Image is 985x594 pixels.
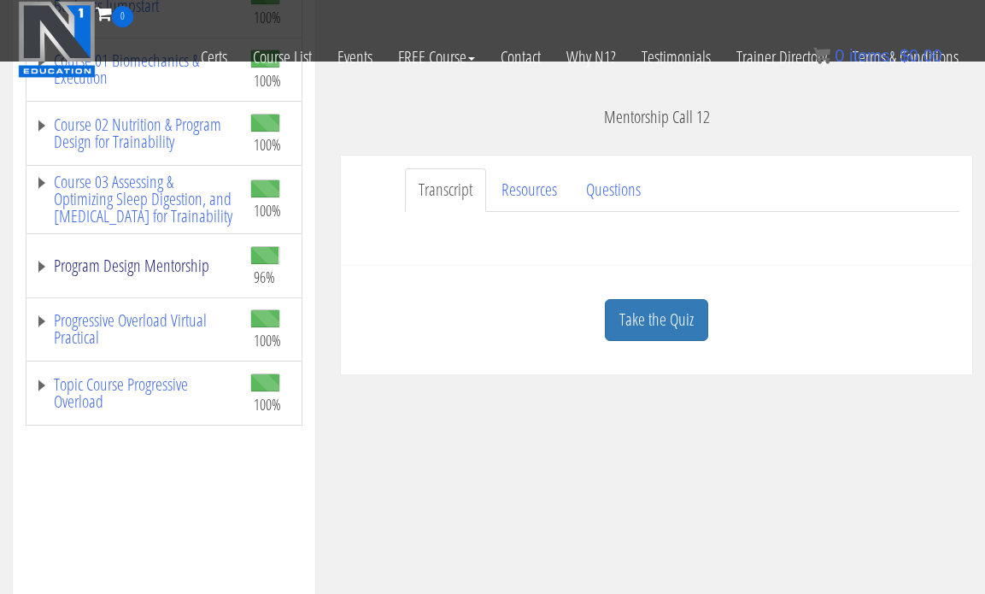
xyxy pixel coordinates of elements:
[254,395,281,414] span: 100%
[341,104,972,130] p: Mentorship Call 12
[849,46,894,65] span: items:
[96,2,133,25] a: 0
[188,27,240,87] a: Certs
[605,299,708,341] a: Take the Quiz
[254,201,281,220] span: 100%
[325,27,385,87] a: Events
[254,135,281,154] span: 100%
[112,6,133,27] span: 0
[385,27,488,87] a: FREE Course
[835,46,844,65] span: 0
[35,257,233,274] a: Program Design Mentorship
[254,268,275,286] span: 96%
[840,27,971,87] a: Terms & Conditions
[240,27,325,87] a: Course List
[35,312,233,346] a: Progressive Overload Virtual Practical
[18,1,96,78] img: n1-education
[724,27,840,87] a: Trainer Directory
[572,168,654,212] a: Questions
[813,46,942,65] a: 0 items: $0.00
[629,27,724,87] a: Testimonials
[813,47,830,64] img: icon11.png
[488,27,554,87] a: Contact
[554,27,629,87] a: Why N1?
[254,331,281,350] span: 100%
[35,116,233,150] a: Course 02 Nutrition & Program Design for Trainability
[35,173,233,225] a: Course 03 Assessing & Optimizing Sleep Digestion, and [MEDICAL_DATA] for Trainability
[900,46,909,65] span: $
[900,46,942,65] bdi: 0.00
[254,71,281,90] span: 100%
[35,376,233,410] a: Topic Course Progressive Overload
[405,168,486,212] a: Transcript
[488,168,571,212] a: Resources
